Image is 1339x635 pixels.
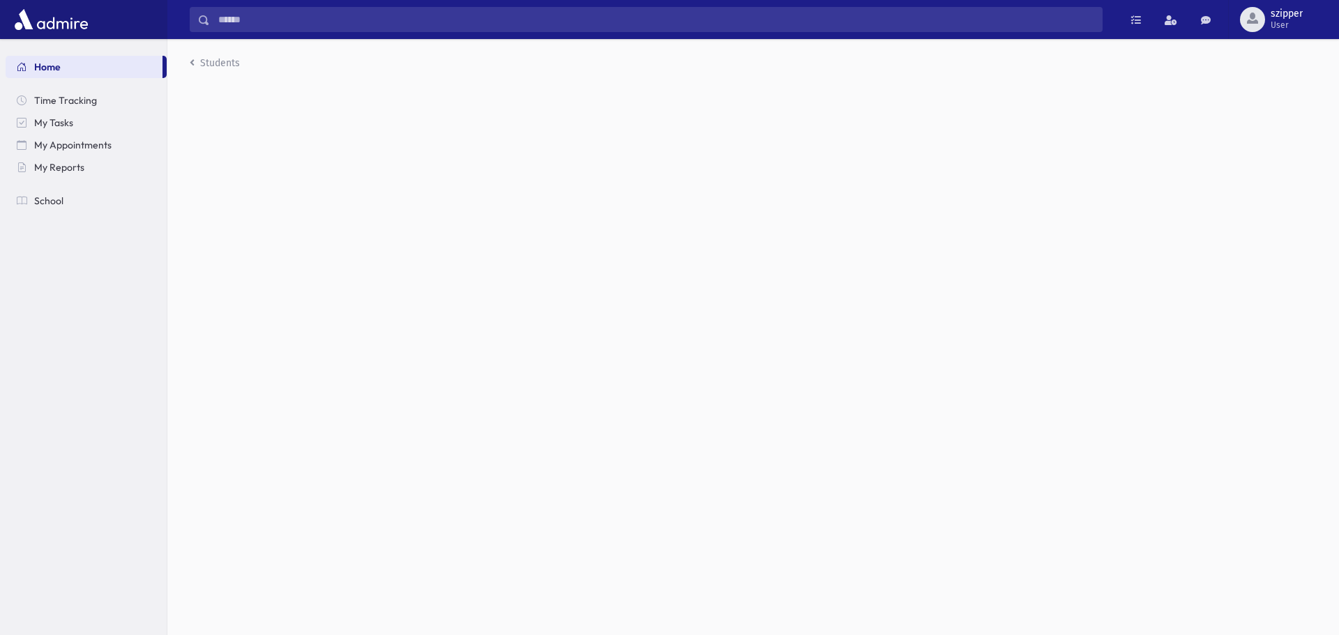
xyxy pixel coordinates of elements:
[6,56,162,78] a: Home
[6,134,167,156] a: My Appointments
[210,7,1102,32] input: Search
[1271,8,1303,20] span: szipper
[6,89,167,112] a: Time Tracking
[34,139,112,151] span: My Appointments
[34,194,63,207] span: School
[11,6,91,33] img: AdmirePro
[190,57,240,69] a: Students
[1271,20,1303,31] span: User
[6,112,167,134] a: My Tasks
[6,190,167,212] a: School
[34,161,84,174] span: My Reports
[34,61,61,73] span: Home
[190,56,240,76] nav: breadcrumb
[6,156,167,178] a: My Reports
[34,94,97,107] span: Time Tracking
[34,116,73,129] span: My Tasks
